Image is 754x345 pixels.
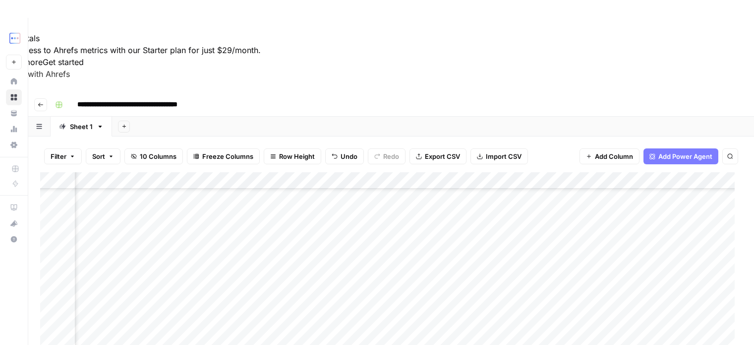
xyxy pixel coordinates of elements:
span: Redo [383,151,399,161]
button: Add Column [580,148,639,164]
button: Sort [86,148,120,164]
button: Export CSV [409,148,466,164]
button: Row Height [264,148,321,164]
div: What's new? [6,216,21,231]
button: Get started [43,56,84,68]
span: Undo [341,151,357,161]
a: Your Data [6,105,22,121]
span: 10 Columns [140,151,176,161]
button: What's new? [6,215,22,231]
button: Add Power Agent [643,148,718,164]
button: Undo [325,148,364,164]
span: Row Height [279,151,315,161]
button: Import CSV [470,148,528,164]
span: Add Column [595,151,633,161]
a: Browse [6,89,22,105]
span: Filter [51,151,66,161]
a: Usage [6,121,22,137]
span: Add Power Agent [658,151,712,161]
button: Freeze Columns [187,148,260,164]
span: Import CSV [486,151,522,161]
span: Sort [92,151,105,161]
a: Sheet 1 [51,117,112,137]
a: Settings [6,137,22,153]
button: 10 Columns [124,148,183,164]
div: Sheet 1 [70,122,93,132]
button: Help + Support [6,231,22,247]
button: Redo [368,148,406,164]
button: Filter [44,148,82,164]
span: Export CSV [425,151,460,161]
span: Freeze Columns [202,151,253,161]
a: AirOps Academy [6,200,22,215]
